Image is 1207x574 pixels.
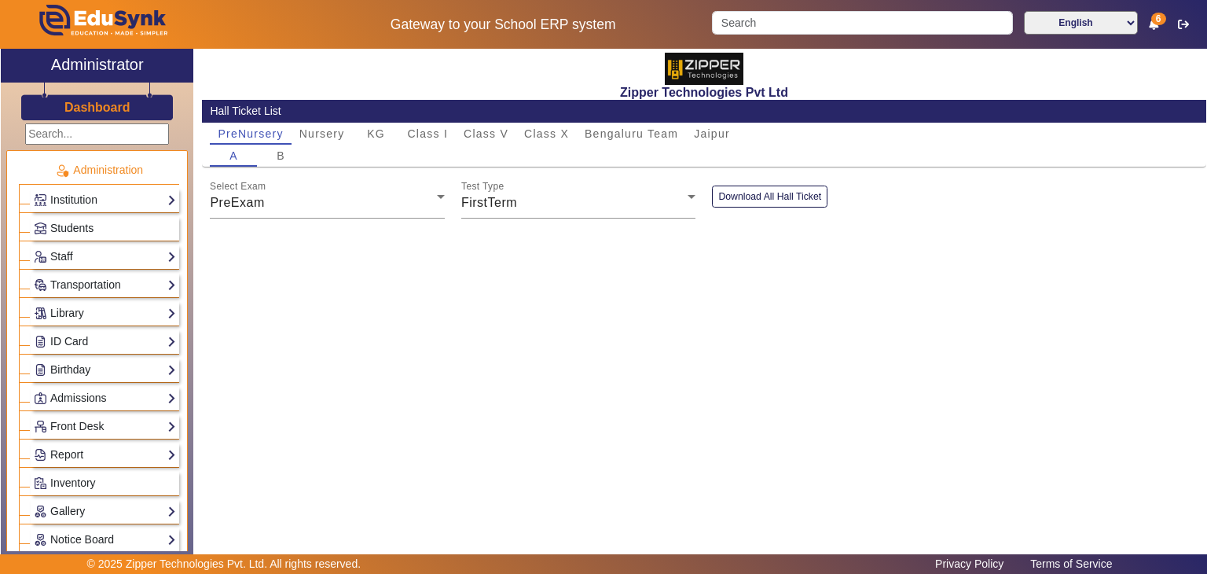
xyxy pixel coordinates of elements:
[408,128,449,139] span: Class I
[50,222,94,234] span: Students
[50,476,96,489] span: Inventory
[712,11,1012,35] input: Search
[367,128,385,139] span: KG
[461,182,504,192] mat-label: Test Type
[229,150,238,161] span: A
[1,49,193,83] a: Administrator
[64,100,130,115] h3: Dashboard
[1022,554,1120,574] a: Terms of Service
[927,554,1011,574] a: Privacy Policy
[35,477,46,489] img: Inventory.png
[585,128,678,139] span: Bengaluru Team
[51,55,144,74] h2: Administrator
[299,128,345,139] span: Nursery
[524,128,569,139] span: Class X
[712,186,827,207] button: Download All Hall Ticket
[34,219,176,237] a: Students
[464,128,508,139] span: Class V
[64,99,131,116] a: Dashboard
[35,223,46,234] img: Students.png
[277,150,285,161] span: B
[210,182,266,192] mat-label: Select Exam
[1151,13,1166,25] span: 6
[694,128,730,139] span: Jaipur
[202,85,1206,100] h2: Zipper Technologies Pvt Ltd
[218,128,283,139] span: PreNursery
[19,162,179,178] p: Administration
[665,53,743,85] img: 36227e3f-cbf6-4043-b8fc-b5c5f2957d0a
[210,103,1198,120] div: Hall Ticket List
[461,196,517,209] span: FirstTerm
[25,123,169,145] input: Search...
[210,196,264,209] span: PreExam
[55,164,69,178] img: Administration.png
[310,17,695,33] h5: Gateway to your School ERP system
[87,556,361,572] p: © 2025 Zipper Technologies Pvt. Ltd. All rights reserved.
[34,474,176,492] a: Inventory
